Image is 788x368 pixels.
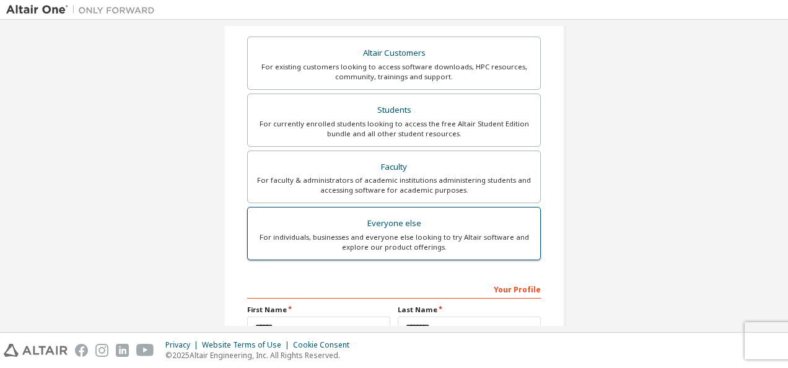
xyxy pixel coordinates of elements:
[255,119,533,139] div: For currently enrolled students looking to access the free Altair Student Edition bundle and all ...
[202,340,293,350] div: Website Terms of Use
[247,279,541,299] div: Your Profile
[165,340,202,350] div: Privacy
[255,102,533,119] div: Students
[165,350,357,361] p: © 2025 Altair Engineering, Inc. All Rights Reserved.
[247,305,390,315] label: First Name
[75,344,88,357] img: facebook.svg
[255,62,533,82] div: For existing customers looking to access software downloads, HPC resources, community, trainings ...
[95,344,108,357] img: instagram.svg
[255,45,533,62] div: Altair Customers
[255,159,533,176] div: Faculty
[136,344,154,357] img: youtube.svg
[293,340,357,350] div: Cookie Consent
[6,4,161,16] img: Altair One
[4,344,68,357] img: altair_logo.svg
[255,215,533,232] div: Everyone else
[255,175,533,195] div: For faculty & administrators of academic institutions administering students and accessing softwa...
[116,344,129,357] img: linkedin.svg
[255,232,533,252] div: For individuals, businesses and everyone else looking to try Altair software and explore our prod...
[398,305,541,315] label: Last Name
